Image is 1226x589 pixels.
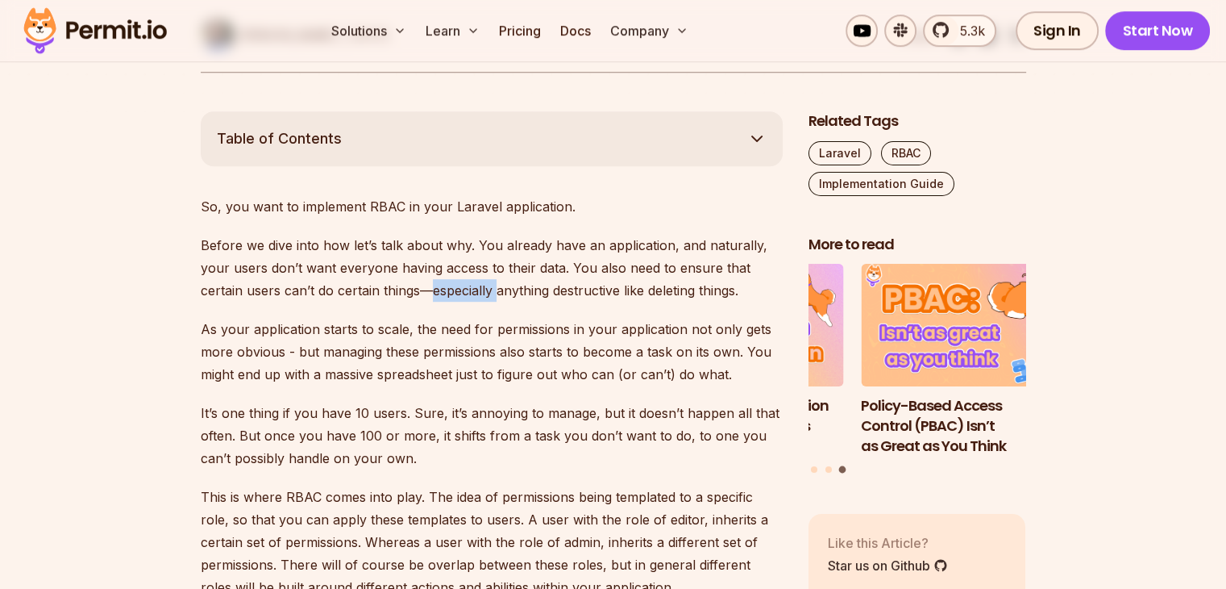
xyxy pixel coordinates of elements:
[808,141,871,165] a: Laravel
[201,402,783,470] p: It’s one thing if you have 10 users. Sure, it’s annoying to manage, but it doesn’t happen all tha...
[808,172,954,196] a: Implementation Guide
[419,15,486,47] button: Learn
[861,264,1078,456] li: 3 of 3
[201,111,783,166] button: Table of Contents
[626,396,844,437] h3: Implementing Authentication and Authorization in Next.js
[554,15,597,47] a: Docs
[201,195,783,218] p: So, you want to implement RBAC in your Laravel application.
[808,235,1026,255] h2: More to read
[861,264,1078,386] img: Policy-Based Access Control (PBAC) Isn’t as Great as You Think
[828,533,948,553] p: Like this Article?
[839,466,846,474] button: Go to slide 3
[217,127,342,150] span: Table of Contents
[881,141,931,165] a: RBAC
[861,396,1078,456] h3: Policy-Based Access Control (PBAC) Isn’t as Great as You Think
[1016,11,1099,50] a: Sign In
[626,264,844,456] a: Implementing Authentication and Authorization in Next.jsImplementing Authentication and Authoriza...
[492,15,547,47] a: Pricing
[325,15,413,47] button: Solutions
[201,318,783,386] p: As your application starts to scale, the need for permissions in your application not only gets m...
[16,3,174,58] img: Permit logo
[808,111,1026,132] h2: Related Tags
[808,264,1026,475] div: Posts
[626,264,844,386] img: Implementing Authentication and Authorization in Next.js
[1105,11,1211,50] a: Start Now
[811,466,817,473] button: Go to slide 1
[950,21,985,40] span: 5.3k
[201,234,783,302] p: Before we dive into how let’s talk about why. You already have an application, and naturally, you...
[828,556,948,575] a: Star us on Github
[825,466,832,473] button: Go to slide 2
[604,15,695,47] button: Company
[626,264,844,456] li: 2 of 3
[923,15,996,47] a: 5.3k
